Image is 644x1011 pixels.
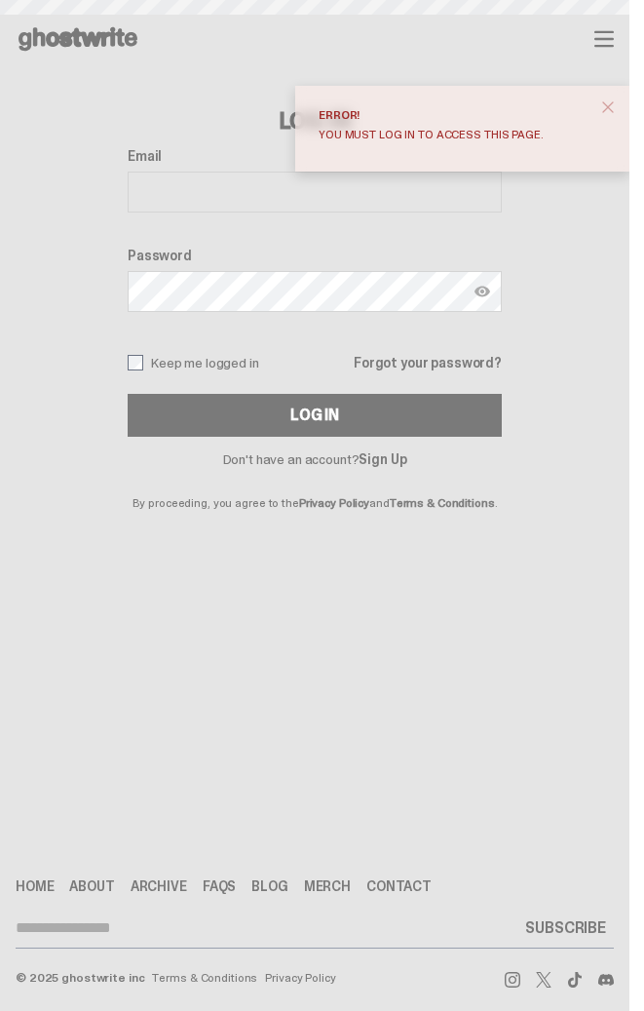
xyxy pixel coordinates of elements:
[354,356,502,369] a: Forgot your password?
[517,909,614,948] button: SUBSCRIBE
[304,879,351,893] a: Merch
[128,355,143,370] input: Keep me logged in
[366,879,432,893] a: Contact
[152,972,257,984] a: Terms & Conditions
[16,972,144,984] div: © 2025 ghostwrite inc
[128,466,502,509] p: By proceeding, you agree to the and .
[290,408,339,423] div: Log In
[390,495,495,511] a: Terms & Conditions
[128,109,502,133] h3: Log In
[128,148,502,164] label: Email
[251,879,287,893] a: Blog
[128,248,502,263] label: Password
[203,879,236,893] a: FAQs
[69,879,114,893] a: About
[16,879,54,893] a: Home
[128,394,502,437] button: Log In
[474,284,490,299] img: Show password
[319,109,590,121] div: Error!
[299,495,369,511] a: Privacy Policy
[265,972,335,984] a: Privacy Policy
[128,355,259,370] label: Keep me logged in
[359,450,406,468] a: Sign Up
[319,129,590,140] div: You must log in to access this page.
[128,452,502,466] p: Don't have an account?
[590,90,625,125] button: close
[131,879,187,893] a: Archive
